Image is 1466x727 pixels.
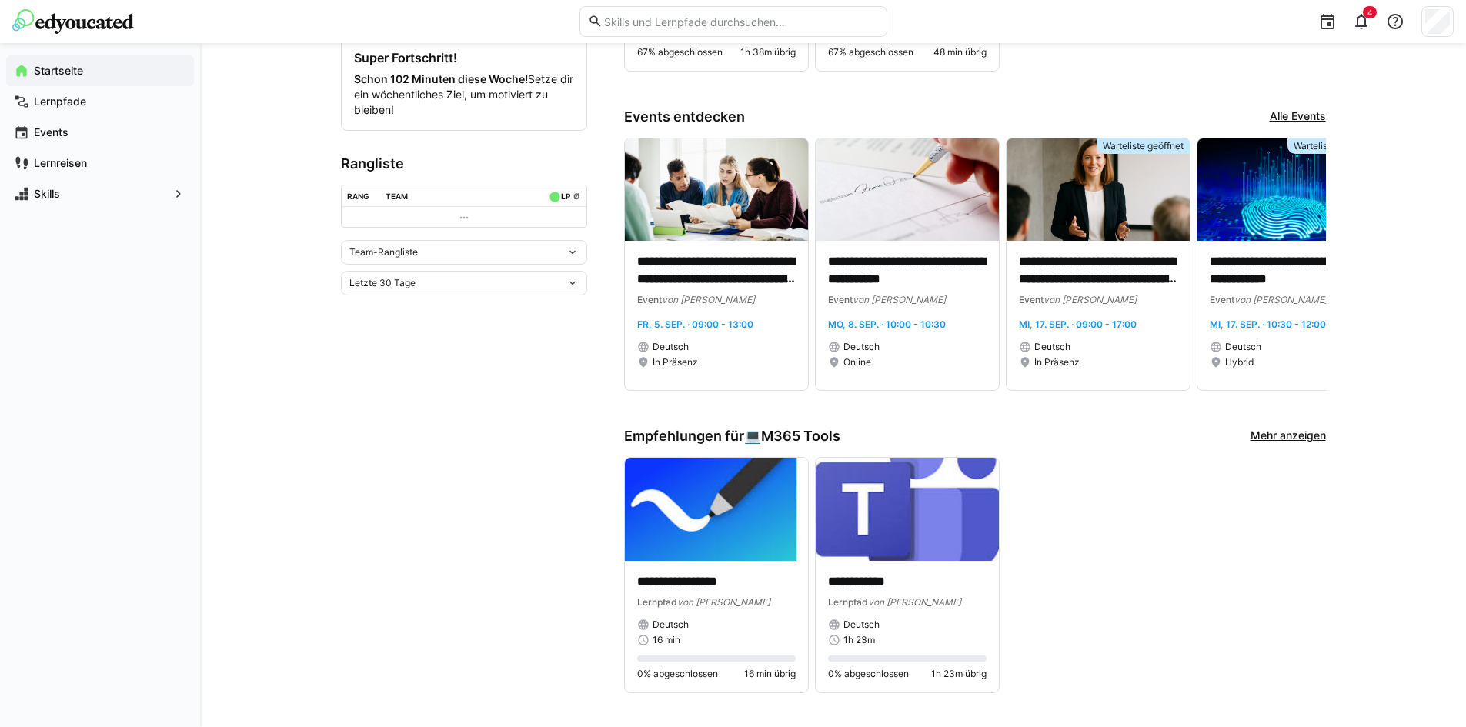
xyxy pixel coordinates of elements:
[637,596,677,608] span: Lernpfad
[1210,294,1234,305] span: Event
[624,108,745,125] h3: Events entdecken
[349,246,418,258] span: Team-Rangliste
[677,596,770,608] span: von [PERSON_NAME]
[625,458,808,561] img: image
[843,634,875,646] span: 1h 23m
[386,192,408,201] div: Team
[625,138,808,242] img: image
[828,668,909,680] span: 0% abgeschlossen
[816,458,999,561] img: image
[1197,138,1381,242] img: image
[354,72,528,85] strong: Schon 102 Minuten diese Woche!
[662,294,755,305] span: von [PERSON_NAME]
[653,634,680,646] span: 16 min
[637,668,718,680] span: 0% abgeschlossen
[349,277,416,289] span: Letzte 30 Tage
[1044,294,1137,305] span: von [PERSON_NAME]
[347,192,369,201] div: Rang
[354,50,574,65] h4: Super Fortschritt!
[843,341,880,353] span: Deutsch
[1270,108,1326,125] a: Alle Events
[561,192,570,201] div: LP
[1034,341,1070,353] span: Deutsch
[1234,294,1327,305] span: von [PERSON_NAME]
[843,356,871,369] span: Online
[1019,318,1137,330] span: Mi, 17. Sep. · 09:00 - 17:00
[843,619,880,631] span: Deutsch
[761,428,840,445] span: M365 Tools
[828,596,868,608] span: Lernpfad
[744,428,840,445] div: 💻️
[354,72,574,118] p: Setze dir ein wöchentliches Ziel, um motiviert zu bleiben!
[1225,356,1254,369] span: Hybrid
[653,619,689,631] span: Deutsch
[637,46,723,58] span: 67% abgeschlossen
[828,318,946,330] span: Mo, 8. Sep. · 10:00 - 10:30
[828,46,913,58] span: 67% abgeschlossen
[1251,428,1326,445] a: Mehr anzeigen
[1294,140,1374,152] span: Warteliste geöffnet
[853,294,946,305] span: von [PERSON_NAME]
[1210,318,1326,330] span: Mi, 17. Sep. · 10:30 - 12:00
[653,356,698,369] span: In Präsenz
[1225,341,1261,353] span: Deutsch
[740,46,796,58] span: 1h 38m übrig
[637,318,753,330] span: Fr, 5. Sep. · 09:00 - 13:00
[828,294,853,305] span: Event
[931,668,987,680] span: 1h 23m übrig
[603,15,878,28] input: Skills und Lernpfade durchsuchen…
[1019,294,1044,305] span: Event
[1103,140,1184,152] span: Warteliste geöffnet
[341,155,587,172] h3: Rangliste
[816,138,999,242] img: image
[1007,138,1190,242] img: image
[868,596,961,608] span: von [PERSON_NAME]
[573,188,580,202] a: ø
[1367,8,1372,17] span: 4
[1034,356,1080,369] span: In Präsenz
[653,341,689,353] span: Deutsch
[624,428,840,445] h3: Empfehlungen für
[744,668,796,680] span: 16 min übrig
[637,294,662,305] span: Event
[933,46,987,58] span: 48 min übrig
